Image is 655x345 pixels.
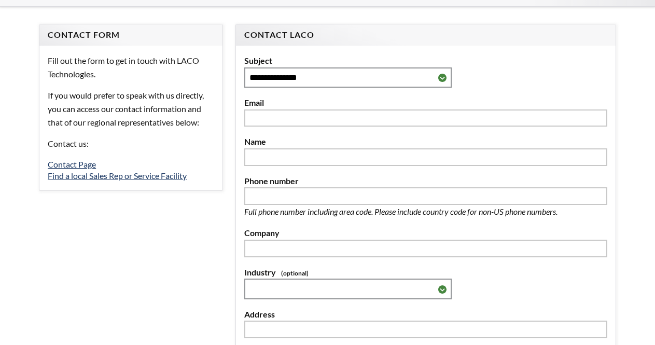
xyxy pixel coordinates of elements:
[244,174,607,188] label: Phone number
[244,205,592,218] p: Full phone number including area code. Please include country code for non-US phone numbers.
[48,137,214,150] p: Contact us:
[244,30,607,40] h4: Contact LACO
[244,54,607,67] label: Subject
[48,30,214,40] h4: Contact Form
[48,159,96,169] a: Contact Page
[244,96,607,109] label: Email
[244,308,607,321] label: Address
[244,135,607,148] label: Name
[48,89,214,129] p: If you would prefer to speak with us directly, you can access our contact information and that of...
[48,171,187,181] a: Find a local Sales Rep or Service Facility
[244,226,607,240] label: Company
[48,54,214,80] p: Fill out the form to get in touch with LACO Technologies.
[244,266,607,279] label: Industry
